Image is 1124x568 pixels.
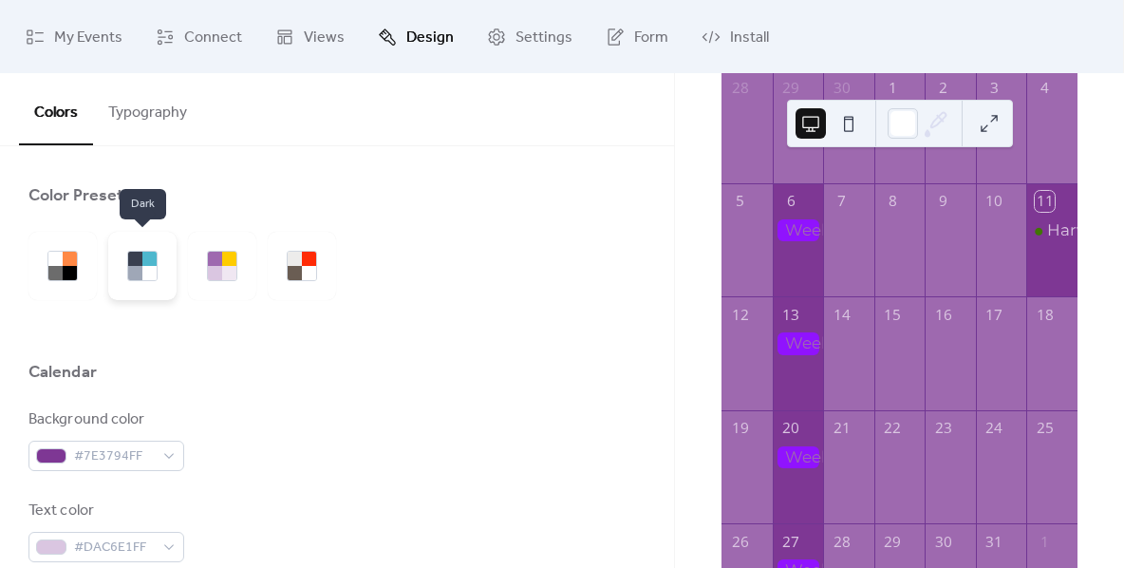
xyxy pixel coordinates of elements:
[28,500,180,522] div: Text color
[1035,532,1056,553] div: 1
[882,77,903,98] div: 1
[780,77,801,98] div: 29
[882,191,903,212] div: 8
[1035,418,1056,439] div: 25
[261,8,359,66] a: Views
[983,532,1004,553] div: 31
[364,8,468,66] a: Design
[19,73,93,145] button: Colors
[634,23,668,52] span: Form
[832,418,852,439] div: 21
[184,23,242,52] span: Connect
[983,191,1004,212] div: 10
[983,418,1004,439] div: 24
[730,23,769,52] span: Install
[882,305,903,326] div: 15
[882,418,903,439] div: 22
[406,23,454,52] span: Design
[141,8,256,66] a: Connect
[1035,191,1056,212] div: 11
[1035,305,1056,326] div: 18
[473,8,587,66] a: Settings
[28,184,132,207] div: Color Presets
[93,73,202,143] button: Typography
[515,23,572,52] span: Settings
[11,8,137,66] a: My Events
[730,77,751,98] div: 28
[1035,77,1056,98] div: 4
[28,408,180,431] div: Background color
[687,8,783,66] a: Install
[780,305,801,326] div: 13
[933,532,954,553] div: 30
[780,191,801,212] div: 6
[730,532,751,553] div: 26
[933,418,954,439] div: 23
[832,77,852,98] div: 30
[933,191,954,212] div: 9
[933,77,954,98] div: 2
[730,418,751,439] div: 19
[74,537,154,559] span: #DAC6E1FF
[780,532,801,553] div: 27
[983,305,1004,326] div: 17
[983,77,1004,98] div: 3
[730,191,751,212] div: 5
[304,23,345,52] span: Views
[591,8,683,66] a: Form
[74,445,154,468] span: #7E3794FF
[730,305,751,326] div: 12
[832,305,852,326] div: 14
[780,418,801,439] div: 20
[1026,219,1077,242] div: Harvest Craft Fair
[773,219,824,242] div: Weekly Journal Prompt!
[832,191,852,212] div: 7
[28,361,97,384] div: Calendar
[773,332,824,355] div: Weekly Journal Prompt!
[773,446,824,469] div: Weekly Journal Prompt!
[54,23,122,52] span: My Events
[882,532,903,553] div: 29
[933,305,954,326] div: 16
[120,189,166,219] span: Dark
[832,532,852,553] div: 28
